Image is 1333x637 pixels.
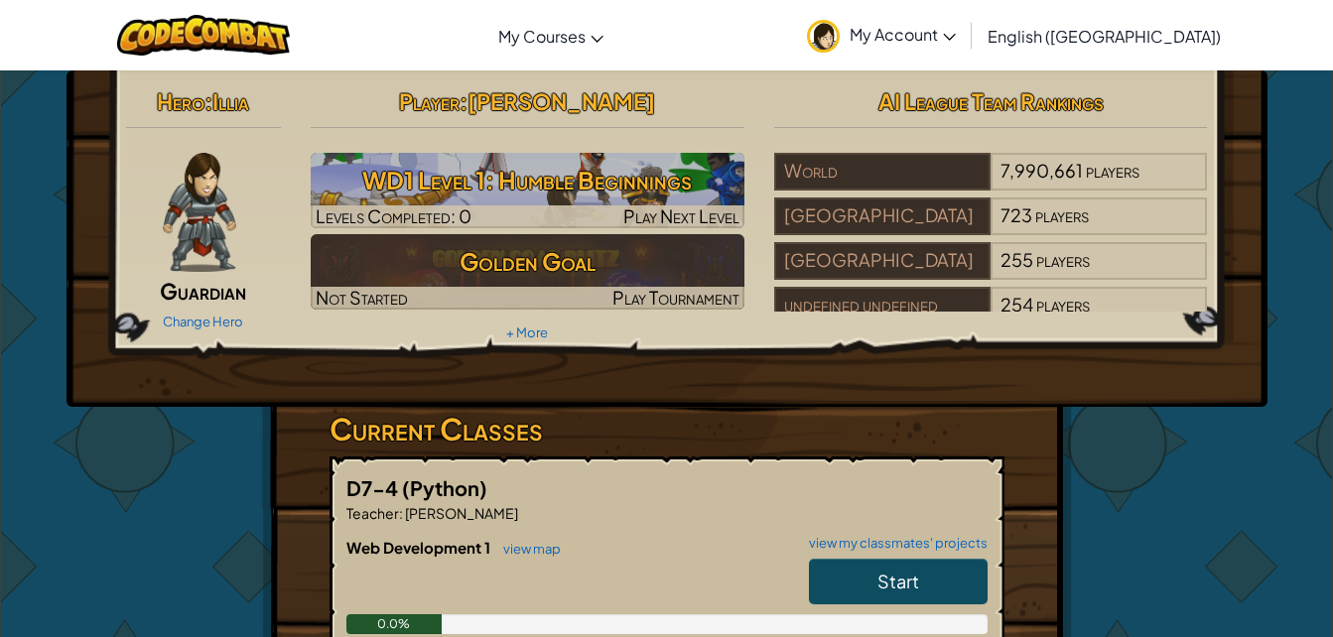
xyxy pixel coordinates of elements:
span: Illia [212,87,249,115]
span: Play Next Level [623,204,739,227]
a: English ([GEOGRAPHIC_DATA]) [978,9,1231,63]
span: Web Development 1 [346,538,493,557]
span: [PERSON_NAME] [403,504,518,522]
span: 723 [1000,203,1032,226]
img: avatar [807,20,840,53]
div: [GEOGRAPHIC_DATA] [774,197,991,235]
img: CodeCombat logo [117,15,291,56]
span: (Python) [402,475,487,500]
div: undefined undefined [774,287,991,324]
a: [GEOGRAPHIC_DATA]723players [774,216,1208,239]
a: Golden GoalNot StartedPlay Tournament [311,234,744,310]
span: Levels Completed: 0 [316,204,471,227]
span: players [1036,248,1090,271]
span: players [1036,293,1090,316]
h3: Current Classes [330,407,1004,451]
span: 255 [1000,248,1033,271]
img: Golden Goal [311,234,744,310]
span: players [1086,159,1139,182]
span: [PERSON_NAME] [467,87,655,115]
span: : [460,87,467,115]
span: Hero [157,87,204,115]
a: + More [506,324,548,340]
a: undefined undefined254players [774,306,1208,328]
span: : [399,504,403,522]
a: My Account [797,4,966,66]
a: view map [493,541,561,557]
span: Not Started [316,286,408,309]
span: English ([GEOGRAPHIC_DATA]) [988,26,1221,47]
span: Teacher [346,504,399,522]
span: players [1035,203,1089,226]
div: [GEOGRAPHIC_DATA] [774,242,991,280]
a: My Courses [488,9,613,63]
a: view my classmates' projects [799,537,988,550]
a: Play Next Level [311,153,744,228]
img: guardian-pose.png [163,153,235,272]
a: World7,990,661players [774,172,1208,194]
span: My Account [850,24,956,45]
img: WD1 Level 1: Humble Beginnings [311,153,744,228]
span: AI League Team Rankings [878,87,1104,115]
h3: WD1 Level 1: Humble Beginnings [311,158,744,202]
div: World [774,153,991,191]
a: [GEOGRAPHIC_DATA]255players [774,261,1208,284]
span: 7,990,661 [1000,159,1083,182]
span: : [204,87,212,115]
span: D7-4 [346,475,402,500]
div: 0.0% [346,614,443,634]
span: Player [399,87,460,115]
span: 254 [1000,293,1033,316]
h3: Golden Goal [311,239,744,284]
span: Start [877,570,919,592]
span: Guardian [160,277,246,305]
span: My Courses [498,26,586,47]
a: Change Hero [163,314,243,329]
span: Play Tournament [612,286,739,309]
